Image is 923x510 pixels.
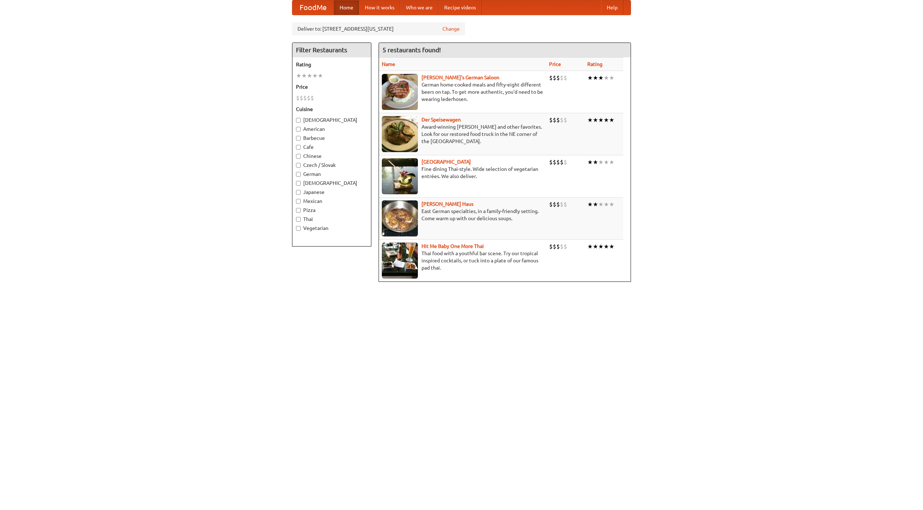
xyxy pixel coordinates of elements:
a: Der Speisewagen [421,117,461,123]
input: American [296,127,301,132]
input: Thai [296,217,301,222]
li: ★ [296,72,301,80]
label: Czech / Slovak [296,161,367,169]
li: $ [556,116,560,124]
input: Czech / Slovak [296,163,301,168]
p: Thai food with a youthful bar scene. Try our tropical inspired cocktails, or tuck into a plate of... [382,250,543,271]
label: [DEMOGRAPHIC_DATA] [296,179,367,187]
b: [PERSON_NAME] Haus [421,201,473,207]
a: Help [601,0,623,15]
li: $ [560,158,564,166]
input: Chinese [296,154,301,159]
input: Japanese [296,190,301,195]
input: Pizza [296,208,301,213]
a: How it works [359,0,400,15]
li: ★ [593,243,598,250]
li: $ [560,200,564,208]
li: $ [556,200,560,208]
li: ★ [609,200,614,208]
li: $ [564,116,567,124]
li: ★ [598,116,604,124]
li: $ [553,243,556,250]
li: ★ [598,200,604,208]
img: esthers.jpg [382,74,418,110]
li: $ [549,116,553,124]
p: German home-cooked meals and fifty-eight different beers on tap. To get more authentic, you'd nee... [382,81,543,103]
a: Home [334,0,359,15]
li: ★ [604,200,609,208]
a: [GEOGRAPHIC_DATA] [421,159,471,165]
li: ★ [587,74,593,82]
li: ★ [593,74,598,82]
li: ★ [598,158,604,166]
h5: Rating [296,61,367,68]
a: [PERSON_NAME]'s German Saloon [421,75,499,80]
li: ★ [609,243,614,250]
h4: Filter Restaurants [292,43,371,57]
li: ★ [587,243,593,250]
li: $ [296,94,300,102]
input: Vegetarian [296,226,301,231]
li: $ [310,94,314,102]
li: ★ [604,158,609,166]
label: Vegetarian [296,225,367,232]
li: ★ [587,200,593,208]
li: $ [560,74,564,82]
img: satay.jpg [382,158,418,194]
li: ★ [598,243,604,250]
ng-pluralize: 5 restaurants found! [383,46,441,53]
li: $ [564,74,567,82]
li: ★ [598,74,604,82]
li: $ [553,200,556,208]
a: Name [382,61,395,67]
label: Thai [296,216,367,223]
a: FoodMe [292,0,334,15]
label: [DEMOGRAPHIC_DATA] [296,116,367,124]
li: $ [553,74,556,82]
li: $ [303,94,307,102]
li: ★ [593,158,598,166]
li: ★ [593,116,598,124]
li: ★ [318,72,323,80]
img: kohlhaus.jpg [382,200,418,236]
h5: Price [296,83,367,90]
li: $ [549,158,553,166]
li: ★ [587,116,593,124]
label: Barbecue [296,134,367,142]
li: $ [549,74,553,82]
label: Mexican [296,198,367,205]
h5: Cuisine [296,106,367,113]
li: $ [307,94,310,102]
li: $ [564,158,567,166]
li: $ [560,116,564,124]
label: Japanese [296,189,367,196]
a: Rating [587,61,602,67]
li: $ [564,243,567,250]
li: ★ [604,116,609,124]
a: Who we are [400,0,438,15]
li: $ [549,243,553,250]
li: ★ [587,158,593,166]
a: Price [549,61,561,67]
li: ★ [301,72,307,80]
img: babythai.jpg [382,243,418,279]
label: Chinese [296,152,367,160]
li: ★ [609,158,614,166]
input: German [296,172,301,177]
li: ★ [307,72,312,80]
a: Hit Me Baby One More Thai [421,243,484,249]
input: Barbecue [296,136,301,141]
label: American [296,125,367,133]
div: Deliver to: [STREET_ADDRESS][US_STATE] [292,22,465,35]
li: $ [300,94,303,102]
li: $ [556,74,560,82]
li: $ [556,243,560,250]
input: [DEMOGRAPHIC_DATA] [296,118,301,123]
li: ★ [312,72,318,80]
li: ★ [593,200,598,208]
label: Pizza [296,207,367,214]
